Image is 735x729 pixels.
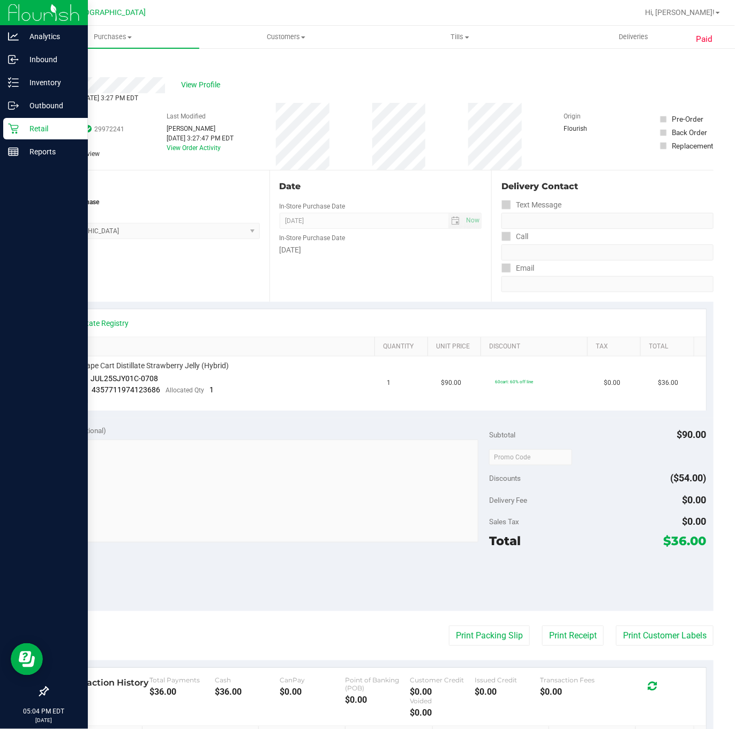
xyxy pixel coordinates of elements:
span: JUL25SJY01C-0708 [91,374,159,383]
div: $0.00 [410,687,475,697]
a: Purchases [26,26,199,48]
span: View Profile [181,79,224,91]
span: Paid [696,33,713,46]
span: $90.00 [677,429,707,440]
label: In-Store Purchase Date [280,202,346,211]
div: Transaction Fees [540,676,605,684]
span: 1 [210,385,214,394]
p: Inbound [19,53,83,66]
inline-svg: Retail [8,123,19,134]
label: Text Message [501,197,561,213]
a: Tills [373,26,546,48]
button: Print Receipt [542,626,604,646]
a: Customers [199,26,373,48]
a: Tax [596,343,636,351]
a: View Order Activity [167,144,221,152]
div: [DATE] [280,244,482,256]
input: Promo Code [489,449,572,465]
button: Print Packing Slip [449,626,530,646]
a: SKU [63,343,370,351]
span: 1 [387,378,391,388]
span: Discounts [489,468,521,488]
span: $0.00 [604,378,620,388]
div: Cash [215,676,280,684]
span: Allocated Qty [166,386,205,394]
div: Date [280,180,482,193]
div: [DATE] 3:27:47 PM EDT [167,133,234,143]
p: Reports [19,145,83,158]
span: Sales Tax [489,517,519,526]
p: [DATE] [5,716,83,724]
div: $0.00 [280,687,344,697]
p: Inventory [19,76,83,89]
inline-svg: Outbound [8,100,19,111]
div: [PERSON_NAME] [167,124,234,133]
span: Deliveries [604,32,663,42]
span: FT 1g Vape Cart Distillate Strawberry Jelly (Hybrid) [62,361,229,371]
label: Email [501,261,534,276]
div: Replacement [672,140,713,151]
inline-svg: Reports [8,146,19,157]
a: Quantity [383,343,424,351]
a: View State Registry [65,318,129,329]
span: 4357711974123686 [92,385,161,394]
div: Pre-Order [672,114,703,124]
div: $36.00 [215,687,280,697]
span: Hi, [PERSON_NAME]! [645,8,715,17]
p: 05:04 PM EDT [5,706,83,716]
p: Retail [19,122,83,135]
button: Print Customer Labels [616,626,714,646]
inline-svg: Analytics [8,31,19,42]
div: $0.00 [540,687,605,697]
span: $36.00 [658,378,678,388]
span: [GEOGRAPHIC_DATA] [73,8,146,17]
div: CanPay [280,676,344,684]
div: Issued Credit [475,676,540,684]
label: In-Store Purchase Date [280,233,346,243]
div: Delivery Contact [501,180,714,193]
a: Deliveries [547,26,721,48]
span: $36.00 [664,533,707,548]
span: ($54.00) [671,472,707,483]
p: Outbound [19,99,83,112]
span: Tills [373,32,546,42]
label: Last Modified [167,111,206,121]
div: Back Order [672,127,707,138]
a: Discount [490,343,583,351]
div: $0.00 [410,708,475,718]
span: In Sync [84,124,92,134]
span: Customers [200,32,372,42]
div: $0.00 [475,687,540,697]
iframe: Resource center [11,643,43,675]
span: 29972241 [94,124,124,134]
inline-svg: Inbound [8,54,19,65]
label: Origin [564,111,581,121]
a: Total [649,343,690,351]
span: Delivery Fee [489,496,527,504]
div: $36.00 [149,687,214,697]
span: $90.00 [441,378,461,388]
label: Call [501,229,528,244]
span: $0.00 [682,494,707,505]
span: 60cart: 60% off line [496,379,534,384]
span: Completed [DATE] 3:27 PM EDT [47,94,138,102]
input: Format: (999) 999-9999 [501,244,714,261]
div: $0.00 [345,695,410,705]
span: Purchases [26,32,199,42]
div: Customer Credit [410,676,475,684]
a: Unit Price [436,343,477,351]
input: Format: (999) 999-9999 [501,213,714,229]
span: $0.00 [682,516,707,527]
div: Point of Banking (POB) [345,676,410,692]
p: Analytics [19,30,83,43]
div: Total Payments [149,676,214,684]
div: Voided [410,697,475,705]
div: Flourish [564,124,618,133]
div: Location [47,180,260,193]
span: Total [489,533,521,548]
inline-svg: Inventory [8,77,19,88]
span: Subtotal [489,430,515,439]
